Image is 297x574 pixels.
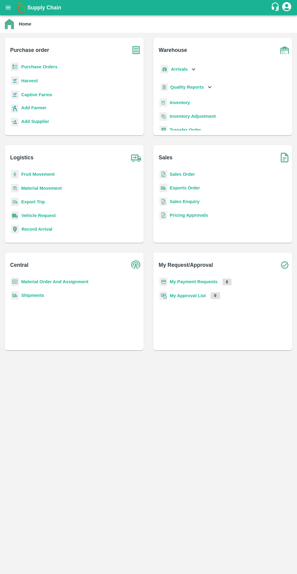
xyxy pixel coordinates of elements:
button: open drawer [1,1,15,15]
div: Arrivals [159,63,197,76]
img: whTransfer [159,126,167,134]
img: whArrival [161,65,169,74]
img: sales [159,211,167,220]
a: My Approval List [170,293,206,298]
b: Add Supplier [21,119,49,124]
img: truck [128,150,144,165]
div: Quality Reports [159,81,213,93]
img: qualityReport [161,83,168,91]
b: Arrivals [171,67,188,72]
div: account of current user [281,1,292,14]
img: centralMaterial [11,277,19,286]
img: vehicle [11,211,19,220]
img: harvest [11,90,19,99]
a: Harvest [21,78,38,83]
a: Vehicle Request [21,213,56,218]
a: Material Order And Assignment [21,279,88,284]
img: check [277,257,292,273]
img: approval [159,291,167,300]
img: recordArrival [11,225,19,233]
img: payment [159,277,167,286]
p: 0 [211,292,220,299]
img: farmer [11,104,19,113]
b: Purchase order [10,46,49,54]
b: Quality Reports [170,85,204,90]
b: My Request/Approval [159,261,213,269]
a: My Payment Requests [170,279,218,284]
a: Inventory Adjustment [170,114,216,119]
a: Add Farmer [21,104,46,113]
img: soSales [277,150,292,165]
a: Export Trip [21,199,45,204]
p: 0 [222,279,232,285]
b: Add Farmer [21,105,46,110]
b: Warehouse [159,46,187,54]
a: Purchase Orders [21,64,58,69]
img: whInventory [159,98,167,107]
a: Record Arrival [22,227,52,232]
img: inventory [159,112,167,121]
img: sales [159,197,167,206]
img: material [11,184,19,193]
b: Home [19,22,31,26]
img: shipments [11,291,19,300]
a: Fruit Movement [21,172,55,177]
img: warehouse [277,42,292,58]
img: delivery [11,198,19,206]
a: Supply Chain [27,3,271,12]
img: logo [15,2,27,14]
b: Supply Chain [27,5,61,11]
a: Shipments [21,293,44,298]
a: Sales Order [170,172,195,177]
b: Sales [159,153,173,162]
img: reciept [11,63,19,71]
a: Captive Farms [21,92,52,97]
img: supplier [11,118,19,127]
img: home [5,19,14,29]
img: central [128,257,144,273]
a: Sales Enquiry [170,199,199,204]
img: fruit [11,170,19,179]
a: Add Supplier [21,118,49,126]
div: customer-support [271,2,281,13]
a: Material Movement [21,186,62,191]
b: Logistics [10,153,34,162]
a: Transfer Order [170,127,201,132]
a: Inventory [170,100,190,105]
img: harvest [11,76,19,85]
img: shipments [159,184,167,192]
img: purchase [128,42,144,58]
b: Central [10,261,28,269]
img: sales [159,170,167,179]
a: Exports Order [170,185,200,190]
a: Pricing Approvals [170,213,208,218]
